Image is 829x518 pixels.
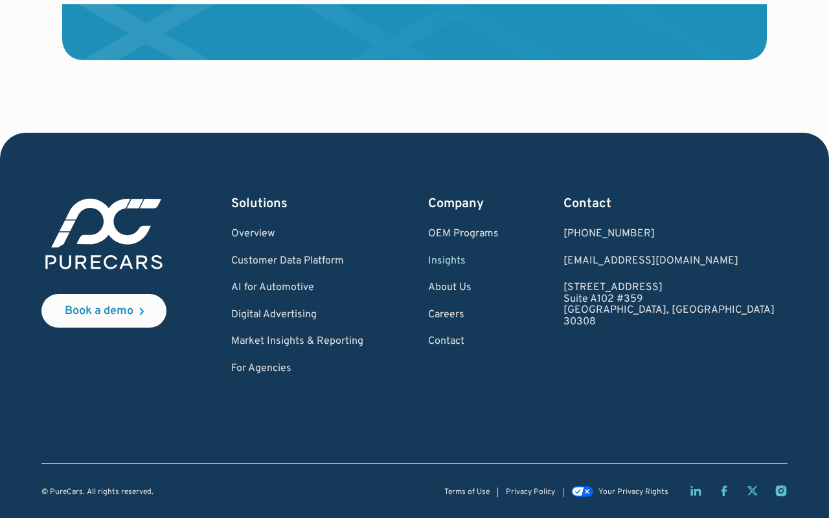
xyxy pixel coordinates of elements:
[746,484,759,497] a: Twitter X page
[428,256,499,267] a: Insights
[563,256,775,267] a: Email us
[563,229,775,240] div: [PHONE_NUMBER]
[571,488,668,497] a: Your Privacy Rights
[428,229,499,240] a: OEM Programs
[563,282,775,328] a: [STREET_ADDRESS]Suite A102 #359[GEOGRAPHIC_DATA], [GEOGRAPHIC_DATA]30308
[231,229,363,240] a: Overview
[775,484,788,497] a: Instagram page
[231,256,363,267] a: Customer Data Platform
[718,484,731,497] a: Facebook page
[231,363,363,375] a: For Agencies
[563,195,775,213] div: Contact
[598,488,668,497] div: Your Privacy Rights
[231,310,363,321] a: Digital Advertising
[689,484,702,497] a: LinkedIn page
[231,282,363,294] a: AI for Automotive
[444,488,490,497] a: Terms of Use
[428,195,499,213] div: Company
[428,282,499,294] a: About Us
[231,336,363,348] a: Market Insights & Reporting
[428,310,499,321] a: Careers
[41,294,166,328] a: Book a demo
[65,306,133,317] div: Book a demo
[231,195,363,213] div: Solutions
[41,488,153,497] div: © PureCars. All rights reserved.
[506,488,555,497] a: Privacy Policy
[428,336,499,348] a: Contact
[41,195,166,273] img: purecars logo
